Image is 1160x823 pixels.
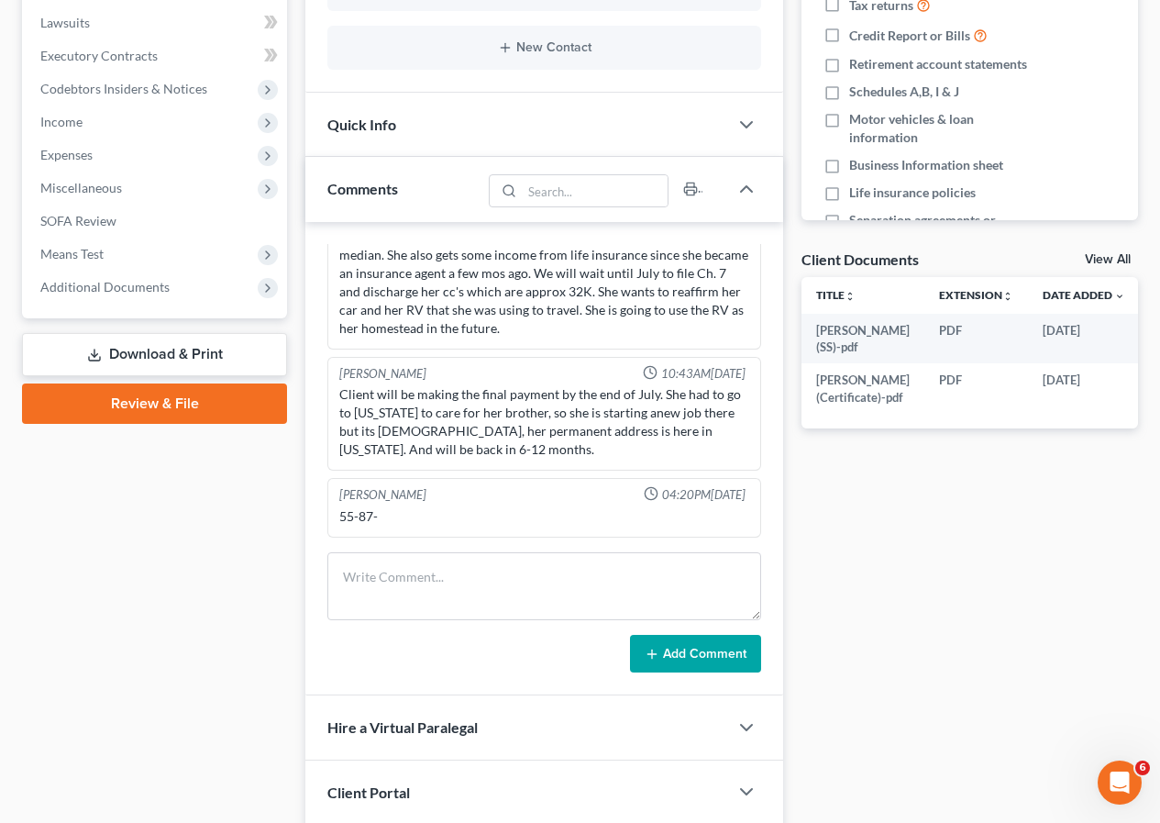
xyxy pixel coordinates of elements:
span: Additional Documents [40,279,170,295]
td: PDF [924,314,1028,364]
span: 10:43AM[DATE] [661,365,746,383]
button: Add Comment [630,635,761,673]
span: Life insurance policies [849,184,976,202]
button: New Contact [342,40,746,55]
td: PDF [924,363,1028,414]
div: Client Documents [801,250,919,269]
span: Miscellaneous [40,180,122,195]
i: expand_more [1114,291,1125,302]
div: CASE SUMARY/STRATEGY --- This woman was a travelling nurse and was making approx 93K per year. Sh... [339,154,749,338]
td: [PERSON_NAME] (Certificate)-pdf [801,363,924,414]
iframe: Intercom live chat [1098,761,1142,805]
i: unfold_more [845,291,856,302]
span: Means Test [40,246,104,261]
td: [DATE] [1028,363,1140,414]
span: Hire a Virtual Paralegal [327,718,478,736]
td: [PERSON_NAME] (SS)-pdf [801,314,924,364]
div: [PERSON_NAME] [339,486,426,504]
input: Search... [523,175,668,206]
span: SOFA Review [40,213,116,228]
span: Schedules A,B, I & J [849,83,959,101]
span: Retirement account statements [849,55,1027,73]
a: View All [1085,253,1131,266]
span: Expenses [40,147,93,162]
span: 04:20PM[DATE] [662,486,746,504]
span: Client Portal [327,784,410,801]
td: [DATE] [1028,314,1140,364]
span: Codebtors Insiders & Notices [40,81,207,96]
div: [PERSON_NAME] [339,365,426,383]
span: Comments [327,180,398,197]
i: unfold_more [1002,291,1013,302]
a: SOFA Review [26,205,287,238]
span: Motor vehicles & loan information [849,110,1038,147]
span: 6 [1135,761,1150,775]
a: Download & Print [22,333,287,376]
span: Quick Info [327,116,396,133]
a: Lawsuits [26,6,287,39]
span: Business Information sheet [849,156,1003,174]
a: Review & File [22,384,287,424]
span: Income [40,114,83,129]
a: Executory Contracts [26,39,287,72]
div: Client will be making the final payment by the end of July. She had to go to [US_STATE] to care f... [339,385,749,459]
span: Executory Contracts [40,48,158,63]
a: Extensionunfold_more [939,288,1013,302]
a: Titleunfold_more [816,288,856,302]
div: 55-87- [339,507,749,526]
a: Date Added expand_more [1043,288,1125,302]
span: Separation agreements or decrees of divorces [849,211,1038,248]
span: Lawsuits [40,15,90,30]
span: Credit Report or Bills [849,27,970,45]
